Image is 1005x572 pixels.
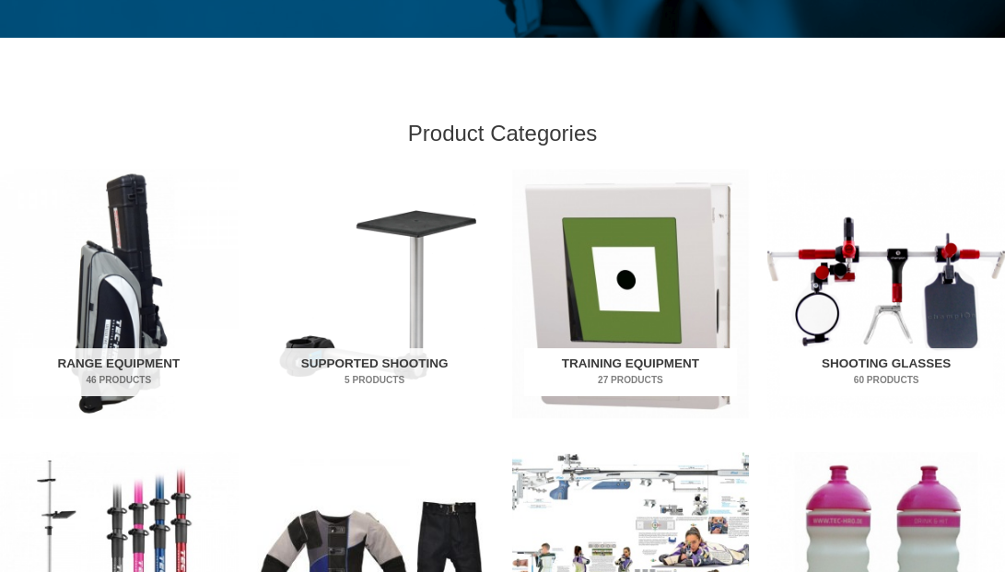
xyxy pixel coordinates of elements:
[512,169,750,418] img: Training Equipment
[268,373,481,387] mark: 5 Products
[13,373,226,387] mark: 46 Products
[780,373,993,387] mark: 60 Products
[767,169,1005,418] img: Shooting Glasses
[13,348,226,396] h2: Range Equipment
[767,169,1005,418] a: Visit product category Shooting Glasses
[780,348,993,396] h2: Shooting Glasses
[512,169,750,418] a: Visit product category Training Equipment
[524,373,737,387] mark: 27 Products
[524,348,737,396] h2: Training Equipment
[256,169,494,418] img: Supported Shooting
[256,169,494,418] a: Visit product category Supported Shooting
[268,348,481,396] h2: Supported Shooting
